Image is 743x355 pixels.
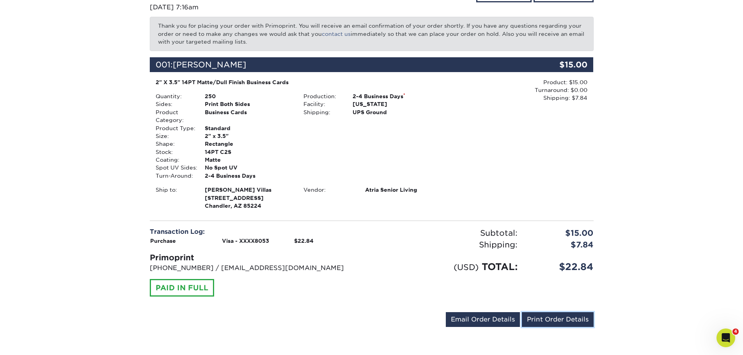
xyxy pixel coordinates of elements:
[199,108,298,124] div: Business Cards
[347,100,445,108] div: [US_STATE]
[156,78,440,86] div: 2" X 3.5" 14PT Matte/Dull Finish Business Cards
[523,227,599,239] div: $15.00
[322,31,351,37] a: contact us
[150,100,199,108] div: Sides:
[222,238,269,244] strong: Visa - XXXX8053
[445,78,587,102] div: Product: $15.00 Turnaround: $0.00 Shipping: $7.84
[150,172,199,180] div: Turn-Around:
[454,262,479,272] small: (USD)
[150,140,199,148] div: Shape:
[150,124,199,132] div: Product Type:
[199,172,298,180] div: 2-4 Business Days
[199,140,298,148] div: Rectangle
[347,108,445,116] div: UPS Ground
[205,186,292,209] strong: Chandler, AZ 85224
[482,261,518,272] span: TOTAL:
[150,108,199,124] div: Product Category:
[294,238,314,244] strong: $22.84
[150,263,366,273] p: [PHONE_NUMBER] / [EMAIL_ADDRESS][DOMAIN_NAME]
[359,186,445,194] div: Atria Senior Living
[150,17,594,51] p: Thank you for placing your order with Primoprint. You will receive an email confirmation of your ...
[199,148,298,156] div: 14PT C2S
[150,279,214,297] div: PAID IN FULL
[199,132,298,140] div: 2" x 3.5"
[199,156,298,164] div: Matte
[199,92,298,100] div: 250
[150,164,199,171] div: Spot UV Sides:
[298,92,347,100] div: Production:
[520,57,594,72] div: $15.00
[150,3,366,12] p: [DATE] 7:16am
[298,100,347,108] div: Facility:
[150,57,520,72] div: 001:
[150,186,199,210] div: Ship to:
[372,239,523,251] div: Shipping:
[205,194,292,202] span: [STREET_ADDRESS]
[732,329,739,335] span: 4
[372,227,523,239] div: Subtotal:
[150,156,199,164] div: Coating:
[150,148,199,156] div: Stock:
[347,92,445,100] div: 2-4 Business Days
[150,252,366,263] div: Primoprint
[199,164,298,171] div: No Spot UV
[205,186,292,194] span: [PERSON_NAME] Villas
[150,132,199,140] div: Size:
[173,60,246,69] span: [PERSON_NAME]
[523,239,599,251] div: $7.84
[199,100,298,108] div: Print Both Sides
[522,312,594,327] a: Print Order Details
[446,312,520,327] a: Email Order Details
[298,108,347,116] div: Shipping:
[523,260,599,274] div: $22.84
[298,186,359,194] div: Vendor:
[150,92,199,100] div: Quantity:
[150,227,366,237] div: Transaction Log:
[150,238,176,244] strong: Purchase
[716,329,735,347] iframe: Intercom live chat
[199,124,298,132] div: Standard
